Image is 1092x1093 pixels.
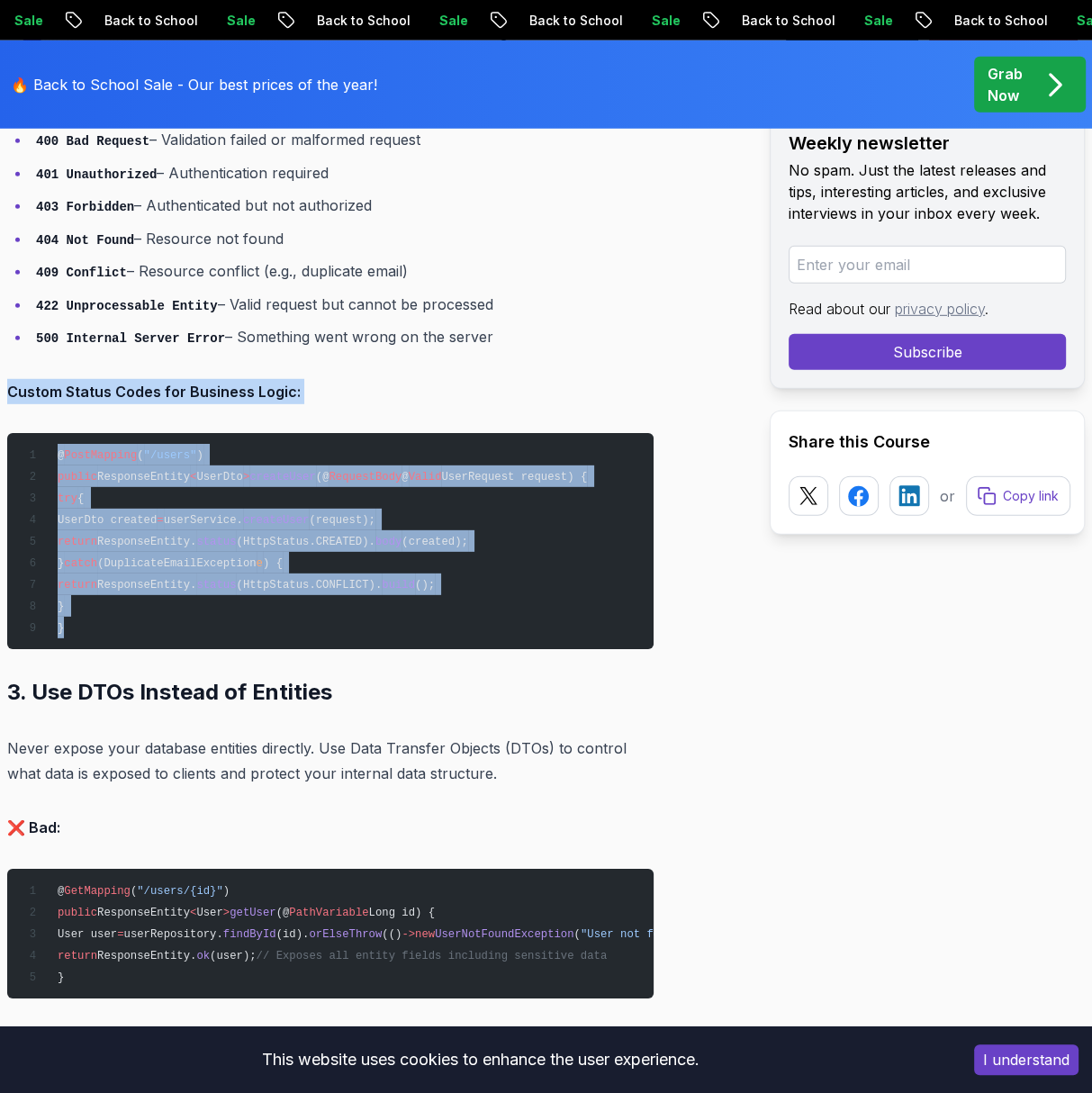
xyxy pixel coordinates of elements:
[289,907,368,919] span: PathVariable
[789,246,1066,284] input: Enter your email
[236,536,375,548] span: (HttpStatus.CREATED).
[382,928,402,941] span: (()
[58,536,97,548] span: return
[36,331,225,346] code: 500 Internal Server Error
[789,159,1066,224] p: No spam. Just the latest releases and tips, interesting articles, and exclusive interviews in you...
[58,514,157,527] span: UserDto created
[131,885,137,898] span: (
[7,818,60,836] strong: ❌ Bad:
[58,601,64,613] span: }
[382,579,415,592] span: build
[402,471,408,483] span: @
[97,579,196,592] span: ResponseEntity.
[117,928,123,941] span: =
[309,928,382,941] span: orElseThrow
[190,907,196,919] span: <
[223,928,276,941] span: findById
[789,334,1066,370] button: Subscribe
[31,226,654,252] li: – Resource not found
[196,449,203,462] span: )
[263,557,283,570] span: ) {
[77,492,84,505] span: {
[273,12,395,30] p: Back to School
[196,907,222,919] span: User
[31,292,654,318] li: – Valid request but cannot be processed
[7,736,654,786] p: Never expose your database entities directly. Use Data Transfer Objects (DTOs) to control what da...
[58,449,64,462] span: @
[36,167,157,182] code: 401 Unauthorized
[60,12,183,30] p: Back to School
[223,885,230,898] span: )
[329,471,402,483] span: RequestBody
[974,1044,1078,1075] button: Accept cookies
[64,449,137,462] span: PostMapping
[31,160,654,186] li: – Authentication required
[581,928,687,941] span: "User not found"
[276,928,310,941] span: (id).
[249,471,316,483] span: createUser
[402,536,468,548] span: (created);
[58,885,64,898] span: @
[14,1040,947,1079] div: This website uses cookies to enhance the user experience.
[58,950,97,962] span: return
[309,514,375,527] span: (request);
[369,907,436,919] span: Long id) {
[435,928,573,941] span: UserNotFoundException
[97,907,190,919] span: ResponseEntity
[257,950,608,962] span: // Exposes all entity fields including sensitive data
[395,12,453,30] p: Sale
[573,928,580,941] span: (
[820,12,878,30] p: Sale
[164,514,243,527] span: userService.
[58,557,64,570] span: }
[7,383,301,401] strong: Custom Status Codes for Business Logic:
[608,12,665,30] p: Sale
[415,928,435,941] span: new
[97,950,196,962] span: ResponseEntity.
[183,12,240,30] p: Sale
[58,471,97,483] span: public
[789,131,1066,156] h2: Weekly newsletter
[36,233,134,248] code: 404 Not Found
[1003,487,1059,505] p: Copy link
[940,485,955,507] p: or
[137,449,143,462] span: (
[36,299,218,313] code: 422 Unprocessable Entity
[58,492,77,505] span: try
[97,471,190,483] span: ResponseEntity
[36,134,149,149] code: 400 Bad Request
[789,298,1066,320] p: Read about our .
[7,678,654,707] h2: 3. Use DTOs Instead of Entities
[243,471,249,483] span: >
[31,324,654,350] li: – Something went wrong on the server
[36,200,134,214] code: 403 Forbidden
[58,622,64,635] span: }
[415,579,435,592] span: ();
[31,258,654,285] li: – Resource conflict (e.g., duplicate email)
[276,907,290,919] span: (@
[190,471,196,483] span: <
[97,557,256,570] span: (DuplicateEmailException
[966,476,1070,516] button: Copy link
[409,471,442,483] span: Valid
[698,12,820,30] p: Back to School
[910,12,1033,30] p: Back to School
[223,907,230,919] span: >
[64,885,131,898] span: GetMapping
[402,928,415,941] span: ->
[236,579,382,592] span: (HttpStatus.CONFLICT).
[895,300,985,318] a: privacy policy
[58,907,97,919] span: public
[97,536,196,548] span: ResponseEntity.
[11,74,377,95] p: 🔥 Back to School Sale - Our best prices of the year!
[243,514,310,527] span: createUser
[58,579,97,592] span: return
[64,557,97,570] span: catch
[1033,12,1090,30] p: Sale
[210,950,256,962] span: (user);
[144,449,197,462] span: "/users"
[988,63,1023,106] p: Grab Now
[196,950,210,962] span: ok
[31,193,654,219] li: – Authenticated but not authorized
[196,471,242,483] span: UserDto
